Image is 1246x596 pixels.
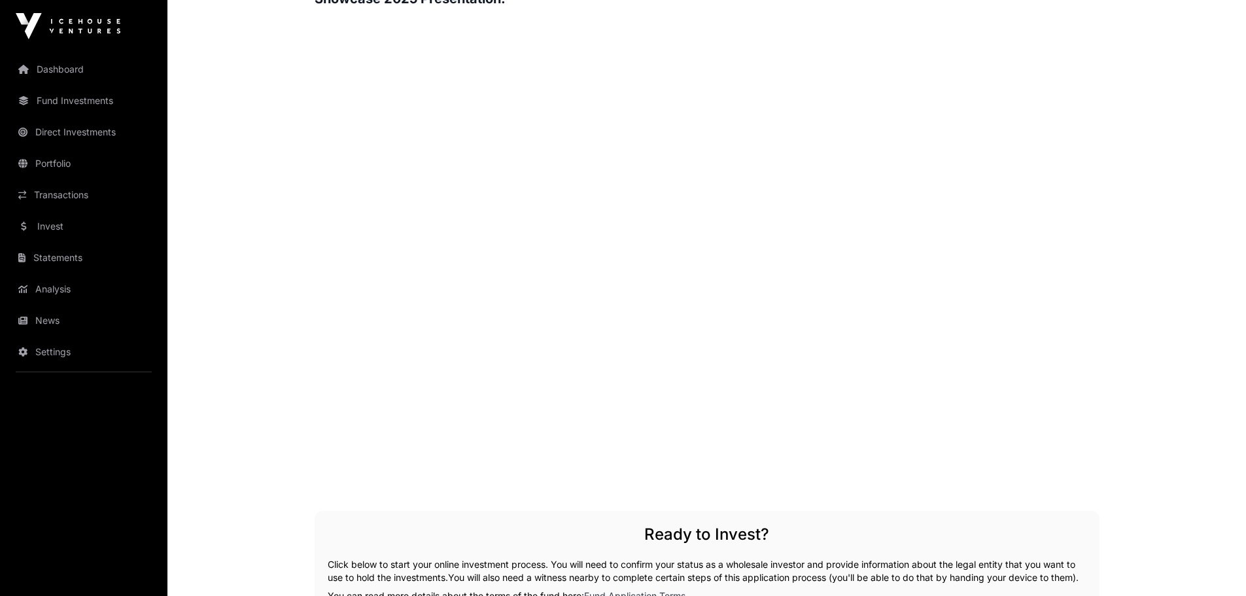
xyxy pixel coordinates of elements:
a: Settings [10,338,157,366]
p: Click below to start your online investment process. You will need to confirm your status as a wh... [328,558,1086,584]
a: Transactions [10,181,157,209]
a: Direct Investments [10,118,157,147]
img: Icehouse Ventures Logo [16,13,120,39]
a: Analysis [10,275,157,304]
a: Dashboard [10,55,157,84]
a: Invest [10,212,157,241]
iframe: Chat Widget [1181,533,1246,596]
span: You will also need a witness nearby to complete certain steps of this application process (you'll... [448,572,1079,583]
a: Fund Investments [10,86,157,115]
iframe: Showcase Fund XIII - Icehouse Ventures 2025 [315,17,1099,459]
a: Portfolio [10,149,157,178]
h2: Ready to Invest? [328,524,1086,545]
a: Statements [10,243,157,272]
a: News [10,306,157,335]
